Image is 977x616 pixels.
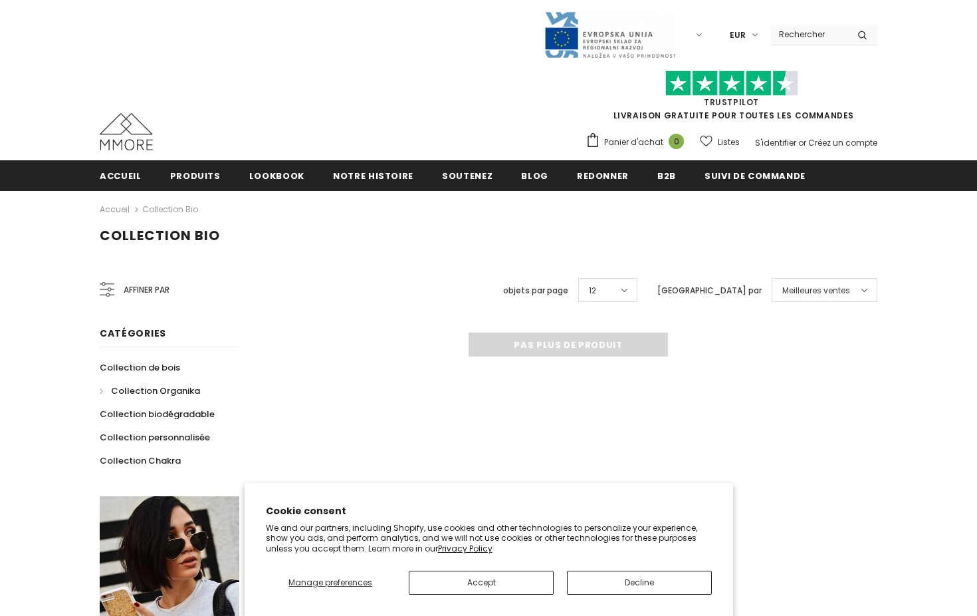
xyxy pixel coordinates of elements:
p: We and our partners, including Shopify, use cookies and other technologies to personalize your ex... [266,523,712,554]
span: Notre histoire [333,170,413,182]
span: Suivi de commande [705,170,806,182]
a: Collection personnalisée [100,426,210,449]
span: Listes [718,136,740,149]
button: Manage preferences [266,571,396,595]
a: Lookbook [249,160,304,190]
label: objets par page [503,284,568,297]
span: Lookbook [249,170,304,182]
span: Collection Chakra [100,454,181,467]
a: Privacy Policy [438,543,492,554]
a: Collection de bois [100,356,180,379]
span: Catégories [100,327,166,340]
span: Blog [521,170,548,182]
a: TrustPilot [704,96,759,108]
span: 0 [669,134,684,149]
a: Notre histoire [333,160,413,190]
a: Redonner [577,160,629,190]
span: LIVRAISON GRATUITE POUR TOUTES LES COMMANDES [586,77,877,121]
span: EUR [730,29,746,42]
span: Meilleures ventes [782,284,850,297]
a: S'identifier [755,137,796,148]
span: Accueil [100,170,142,182]
a: Suivi de commande [705,160,806,190]
a: Créez un compte [808,137,877,148]
span: Collection Organika [111,385,200,397]
span: Produits [170,170,221,182]
span: 12 [589,284,596,297]
a: Collection Chakra [100,449,181,472]
a: Accueil [100,160,142,190]
img: Cas MMORE [100,113,153,150]
a: Javni Razpis [544,29,677,40]
span: soutenez [442,170,492,182]
a: Blog [521,160,548,190]
span: Redonner [577,170,629,182]
a: B2B [657,160,676,190]
span: Manage preferences [288,577,372,588]
span: Collection biodégradable [100,408,215,420]
span: Panier d'achat [604,136,663,149]
span: Collection de bois [100,361,180,374]
button: Accept [409,571,554,595]
h2: Cookie consent [266,504,712,518]
a: Collection Bio [142,204,198,215]
label: [GEOGRAPHIC_DATA] par [657,284,762,297]
img: Faites confiance aux étoiles pilotes [665,71,798,96]
span: or [798,137,806,148]
input: Search Site [771,25,847,44]
button: Decline [567,571,712,595]
img: Javni Razpis [544,11,677,59]
span: Collection personnalisée [100,431,210,444]
a: soutenez [442,160,492,190]
a: Panier d'achat 0 [586,132,691,152]
span: B2B [657,170,676,182]
a: Collection biodégradable [100,402,215,426]
a: Accueil [100,202,130,218]
span: Collection Bio [100,226,220,245]
a: Produits [170,160,221,190]
a: Listes [700,130,740,154]
span: Affiner par [124,283,169,297]
a: Collection Organika [100,379,200,402]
